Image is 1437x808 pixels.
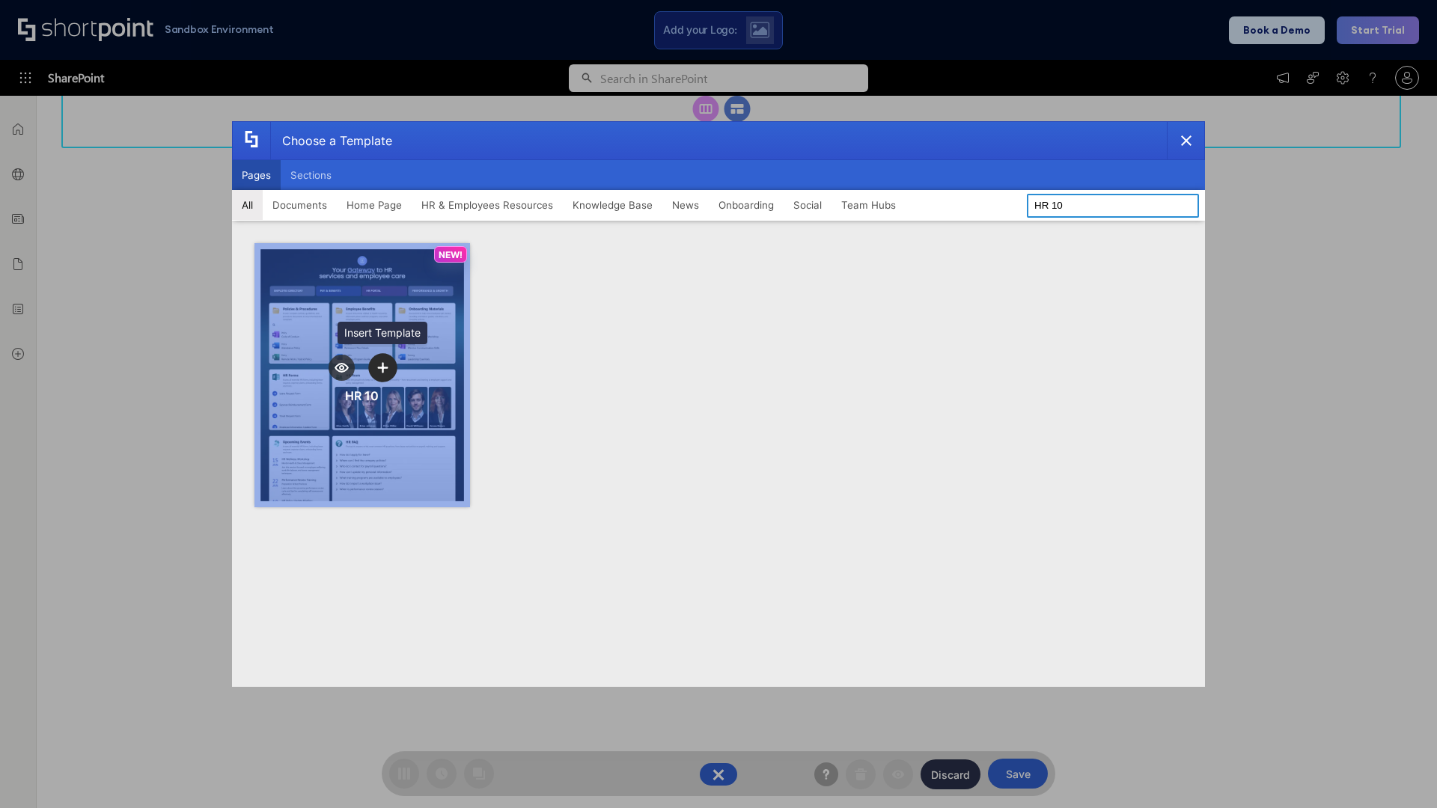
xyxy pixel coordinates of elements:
button: Team Hubs [832,190,906,220]
button: News [662,190,709,220]
button: All [232,190,263,220]
button: Documents [263,190,337,220]
p: NEW! [439,249,463,260]
button: Pages [232,160,281,190]
button: Home Page [337,190,412,220]
input: Search [1027,194,1199,218]
div: Choose a Template [270,122,392,159]
button: Social [784,190,832,220]
button: HR & Employees Resources [412,190,563,220]
button: Onboarding [709,190,784,220]
div: HR 10 [345,388,379,403]
button: Sections [281,160,341,190]
div: template selector [232,121,1205,687]
iframe: Chat Widget [1362,736,1437,808]
button: Knowledge Base [563,190,662,220]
